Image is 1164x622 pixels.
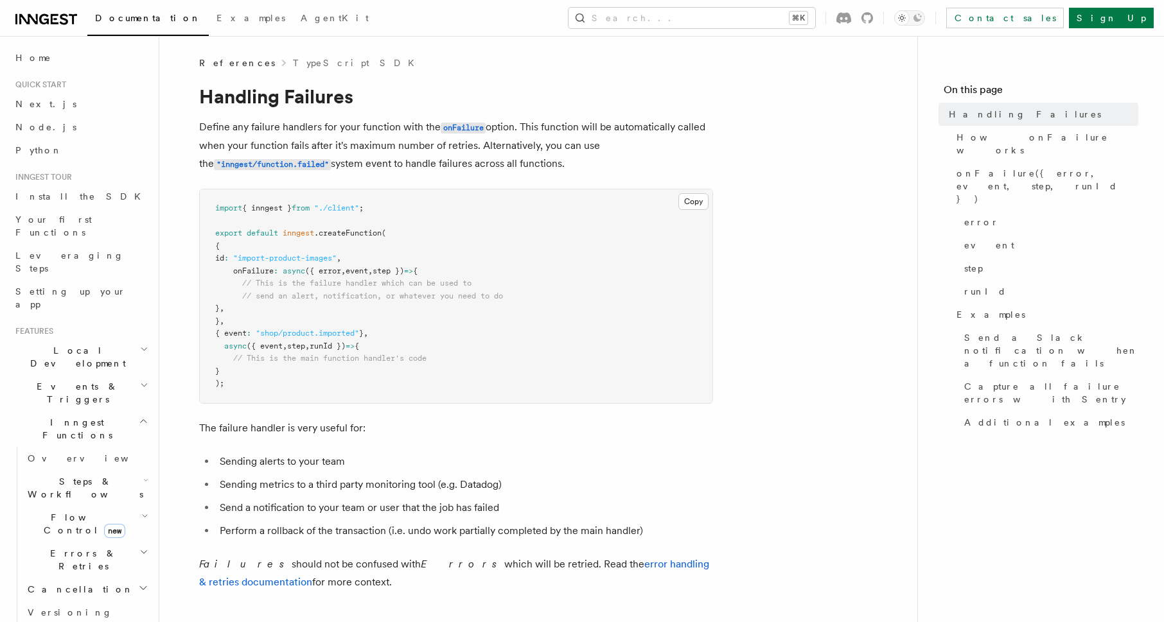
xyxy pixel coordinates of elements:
a: event [959,234,1138,257]
button: Cancellation [22,578,151,601]
span: : [224,254,229,263]
em: Errors [421,558,504,570]
span: : [274,266,278,275]
span: step }) [373,266,404,275]
span: Inngest Functions [10,416,139,442]
button: Errors & Retries [22,542,151,578]
code: "inngest/function.failed" [214,159,331,170]
button: Copy [678,193,709,210]
span: "./client" [314,203,359,212]
a: onFailure({ error, event, step, runId }) [951,162,1138,211]
span: Examples [216,13,285,23]
p: Define any failure handlers for your function with the option. This function will be automaticall... [199,118,713,173]
span: "shop/product.imported" [256,329,359,338]
a: Documentation [87,4,209,36]
a: Python [10,139,151,162]
span: onFailure({ error, event, step, runId }) [957,167,1138,205]
span: "import-product-images" [233,254,337,263]
span: .createFunction [314,229,382,238]
span: , [283,341,287,350]
button: Search...⌘K [569,8,815,28]
h4: On this page [944,82,1138,103]
span: : [247,329,251,338]
span: Inngest tour [10,172,72,182]
span: Setting up your app [15,286,126,309]
span: step [287,341,305,350]
li: Perform a rollback of the transaction (i.e. undo work partially completed by the main handler) [216,522,713,540]
span: , [337,254,341,263]
span: , [364,329,368,338]
a: Setting up your app [10,280,151,316]
span: default [247,229,278,238]
span: Versioning [28,607,112,618]
span: , [220,316,224,325]
a: Overview [22,447,151,470]
span: async [224,341,247,350]
a: error handling & retries documentation [199,558,709,588]
p: The failure handler is very useful for: [199,419,713,437]
span: ({ error [305,266,341,275]
a: onFailure [441,121,486,133]
span: Steps & Workflows [22,475,143,501]
span: { [215,241,220,250]
span: } [359,329,364,338]
kbd: ⌘K [789,12,807,24]
em: Failures [199,558,292,570]
span: // This is the main function handler's code [233,354,427,363]
span: step [964,262,983,275]
span: import [215,203,242,212]
a: Additional examples [959,411,1138,434]
span: Quick start [10,80,66,90]
button: Toggle dark mode [894,10,925,26]
button: Flow Controlnew [22,506,151,542]
span: { [413,266,418,275]
span: error [964,216,999,229]
a: Node.js [10,116,151,139]
span: Leveraging Steps [15,250,124,273]
span: Cancellation [22,583,134,596]
span: Handling Failures [949,108,1101,121]
a: step [959,257,1138,280]
span: Python [15,145,62,155]
span: Events & Triggers [10,380,140,406]
span: Install the SDK [15,191,148,202]
a: Install the SDK [10,185,151,208]
button: Steps & Workflows [22,470,151,506]
span: , [220,304,224,313]
li: Send a notification to your team or user that the job has failed [216,499,713,517]
span: ( [382,229,386,238]
a: Home [10,46,151,69]
li: Sending alerts to your team [216,453,713,471]
span: async [283,266,305,275]
span: new [104,524,125,538]
a: Send a Slack notification when a function fails [959,326,1138,375]
span: , [368,266,373,275]
span: Node.js [15,122,76,132]
span: } [215,304,220,313]
span: inngest [283,229,314,238]
span: Features [10,326,53,336]
span: ); [215,379,224,388]
a: Sign Up [1069,8,1154,28]
span: ({ event [247,341,283,350]
a: Contact sales [946,8,1064,28]
span: AgentKit [301,13,369,23]
span: , [341,266,346,275]
a: Examples [951,303,1138,326]
span: Home [15,51,51,64]
span: { inngest } [242,203,292,212]
span: } [215,316,220,325]
span: Local Development [10,344,140,370]
span: , [305,341,310,350]
span: Send a Slack notification when a function fails [964,331,1138,370]
span: export [215,229,242,238]
code: onFailure [441,123,486,134]
span: Next.js [15,99,76,109]
a: Handling Failures [944,103,1138,126]
span: // send an alert, notification, or whatever you need to do [242,291,503,300]
span: event [964,239,1014,252]
span: References [199,56,275,69]
button: Events & Triggers [10,375,151,411]
a: error [959,211,1138,234]
span: runId }) [310,341,346,350]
